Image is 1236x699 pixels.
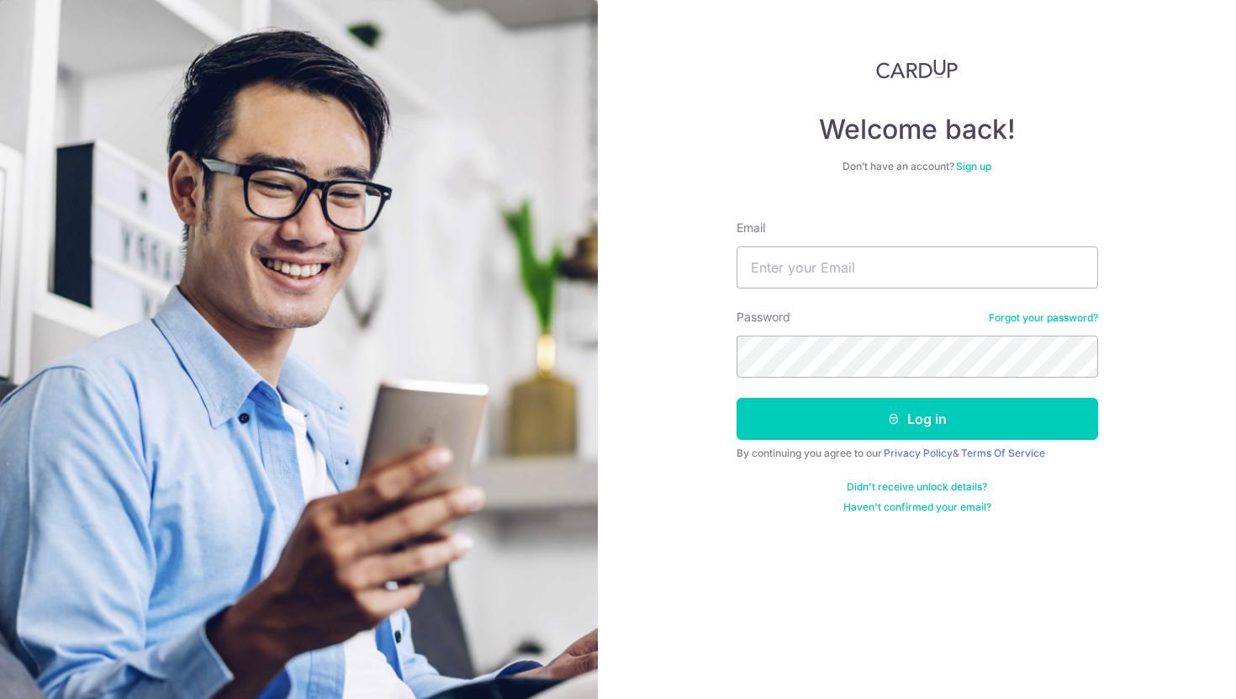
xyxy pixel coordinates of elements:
[989,311,1098,325] a: Forgot your password?
[884,447,953,459] a: Privacy Policy
[737,447,1098,460] div: By continuing you agree to our &
[961,447,1045,459] a: Terms Of Service
[737,160,1098,173] div: Don’t have an account?
[737,220,765,236] label: Email
[876,59,959,79] img: CardUp Logo
[847,480,987,494] a: Didn't receive unlock details?
[843,500,991,514] a: Haven't confirmed your email?
[737,398,1098,440] button: Log in
[737,309,790,326] label: Password
[737,246,1098,289] input: Enter your Email
[737,113,1098,146] h4: Welcome back!
[956,160,991,172] a: Sign up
